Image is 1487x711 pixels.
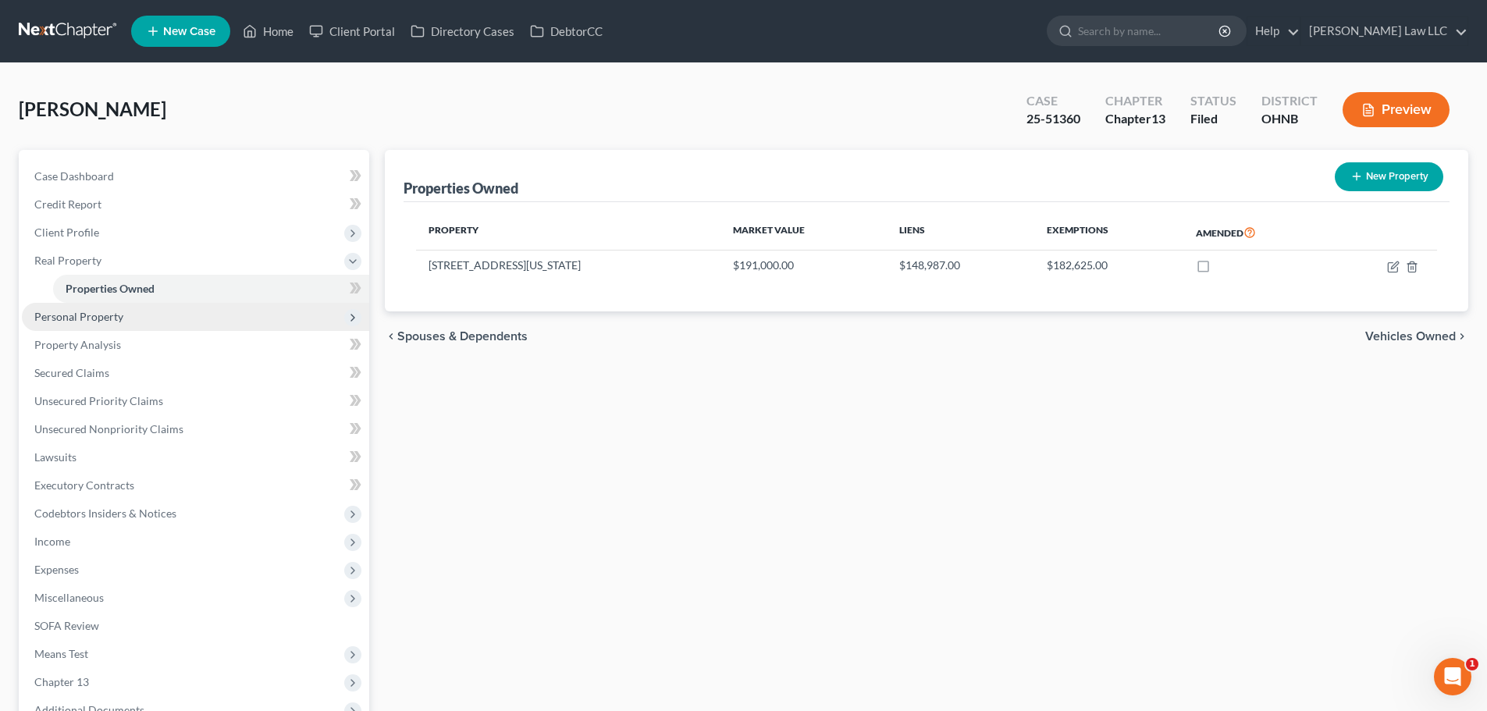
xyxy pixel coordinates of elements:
[22,471,369,499] a: Executory Contracts
[887,251,1034,280] td: $148,987.00
[1335,162,1443,191] button: New Property
[22,415,369,443] a: Unsecured Nonpriority Claims
[34,535,70,548] span: Income
[1105,110,1165,128] div: Chapter
[235,17,301,45] a: Home
[1034,215,1183,251] th: Exemptions
[404,179,518,197] div: Properties Owned
[34,226,99,239] span: Client Profile
[53,275,369,303] a: Properties Owned
[34,422,183,435] span: Unsecured Nonpriority Claims
[1151,111,1165,126] span: 13
[522,17,610,45] a: DebtorCC
[1456,330,1468,343] i: chevron_right
[1365,330,1456,343] span: Vehicles Owned
[34,591,104,604] span: Miscellaneous
[301,17,403,45] a: Client Portal
[34,619,99,632] span: SOFA Review
[1365,330,1468,343] button: Vehicles Owned chevron_right
[34,254,101,267] span: Real Property
[22,359,369,387] a: Secured Claims
[34,675,89,688] span: Chapter 13
[22,190,369,219] a: Credit Report
[403,17,522,45] a: Directory Cases
[34,450,76,464] span: Lawsuits
[1034,251,1183,280] td: $182,625.00
[34,338,121,351] span: Property Analysis
[720,215,887,251] th: Market Value
[385,330,528,343] button: chevron_left Spouses & Dependents
[22,162,369,190] a: Case Dashboard
[22,331,369,359] a: Property Analysis
[416,215,720,251] th: Property
[66,282,155,295] span: Properties Owned
[1078,16,1221,45] input: Search by name...
[34,169,114,183] span: Case Dashboard
[34,647,88,660] span: Means Test
[1261,92,1318,110] div: District
[1105,92,1165,110] div: Chapter
[22,612,369,640] a: SOFA Review
[1026,110,1080,128] div: 25-51360
[34,478,134,492] span: Executory Contracts
[22,443,369,471] a: Lawsuits
[416,251,720,280] td: [STREET_ADDRESS][US_STATE]
[1190,110,1236,128] div: Filed
[163,26,215,37] span: New Case
[34,197,101,211] span: Credit Report
[34,366,109,379] span: Secured Claims
[34,563,79,576] span: Expenses
[19,98,166,120] span: [PERSON_NAME]
[720,251,887,280] td: $191,000.00
[397,330,528,343] span: Spouses & Dependents
[1183,215,1329,251] th: Amended
[385,330,397,343] i: chevron_left
[34,507,176,520] span: Codebtors Insiders & Notices
[887,215,1034,251] th: Liens
[1261,110,1318,128] div: OHNB
[34,310,123,323] span: Personal Property
[1190,92,1236,110] div: Status
[22,387,369,415] a: Unsecured Priority Claims
[34,394,163,407] span: Unsecured Priority Claims
[1434,658,1471,695] iframe: Intercom live chat
[1466,658,1478,670] span: 1
[1026,92,1080,110] div: Case
[1343,92,1450,127] button: Preview
[1247,17,1300,45] a: Help
[1301,17,1467,45] a: [PERSON_NAME] Law LLC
